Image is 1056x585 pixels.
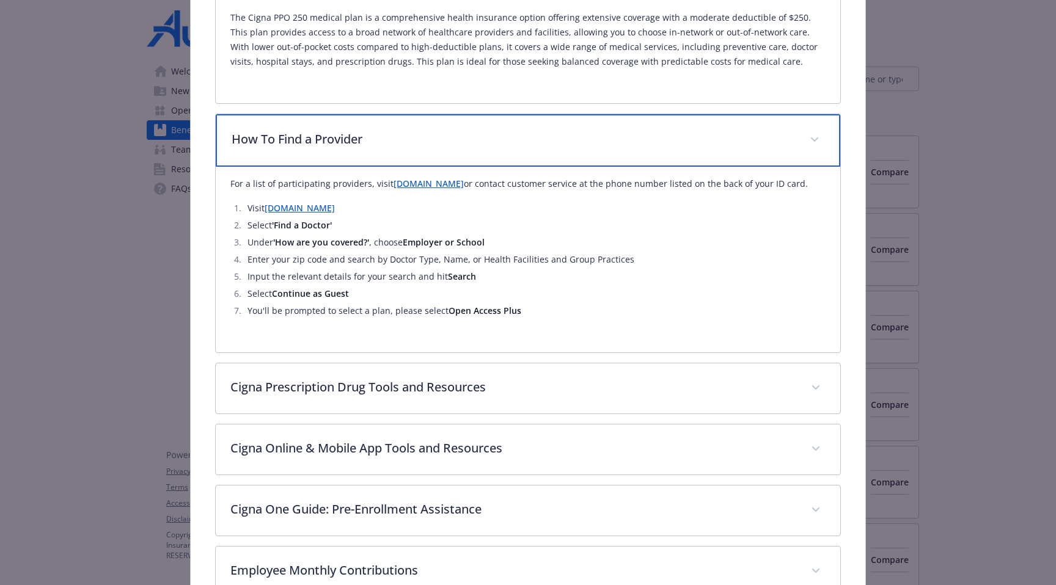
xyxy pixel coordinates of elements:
[230,10,826,69] p: The Cigna PPO 250 medical plan is a comprehensive health insurance option offering extensive cove...
[449,305,521,316] strong: Open Access Plus
[244,201,826,216] li: Visit
[244,303,826,318] li: You'll be prompted to select a plan, please select
[244,269,826,284] li: Input the relevant details for your search and hit
[230,439,796,457] p: Cigna Online & Mobile App Tools and Resources
[448,271,476,282] strong: Search
[244,252,826,267] li: Enter your zip code and search by Doctor Type, Name, or Health Facilities and Group Practices
[216,363,840,413] div: Cigna Prescription Drug Tools and Resources
[265,202,335,214] a: [DOMAIN_NAME]
[272,288,349,299] strong: Continue as Guest
[216,1,840,103] div: Description
[216,485,840,536] div: Cigna One Guide: Pre-Enrollment Assistance
[403,236,485,248] strong: Employer or School
[230,378,796,396] p: Cigna Prescription Drug Tools and Resources
[216,114,840,167] div: How To Find a Provider
[244,218,826,233] li: Select
[230,500,796,518] p: Cigna One Guide: Pre-Enrollment Assistance
[230,561,796,580] p: Employee Monthly Contributions
[244,286,826,301] li: Select
[394,178,464,189] a: [DOMAIN_NAME]
[273,236,369,248] strong: 'How are you covered?'
[216,167,840,352] div: How To Find a Provider
[244,235,826,250] li: Under , choose
[272,219,332,231] strong: 'Find a Doctor'
[232,130,795,148] p: How To Find a Provider
[216,424,840,474] div: Cigna Online & Mobile App Tools and Resources
[230,176,826,191] p: For a list of participating providers, visit or contact customer service at the phone number list...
